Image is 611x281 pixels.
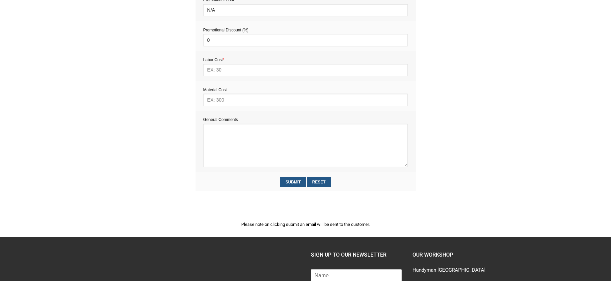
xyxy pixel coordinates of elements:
[203,28,249,32] span: Promotional Discount (%)
[412,266,503,277] a: Handyman [GEOGRAPHIC_DATA]
[203,117,238,122] span: General Comments
[203,94,408,106] input: EX: 300
[412,251,503,259] h4: Our Workshop
[307,177,331,187] input: Reset
[203,57,224,62] span: Labor Cost
[203,88,227,92] span: Material Cost
[196,221,416,228] p: Please note on clicking submit an email will be sent to the customer.
[311,251,402,259] h4: SIGN UP TO OUR NEWSLETTER
[203,64,408,76] input: EX: 30
[280,177,306,187] input: Submit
